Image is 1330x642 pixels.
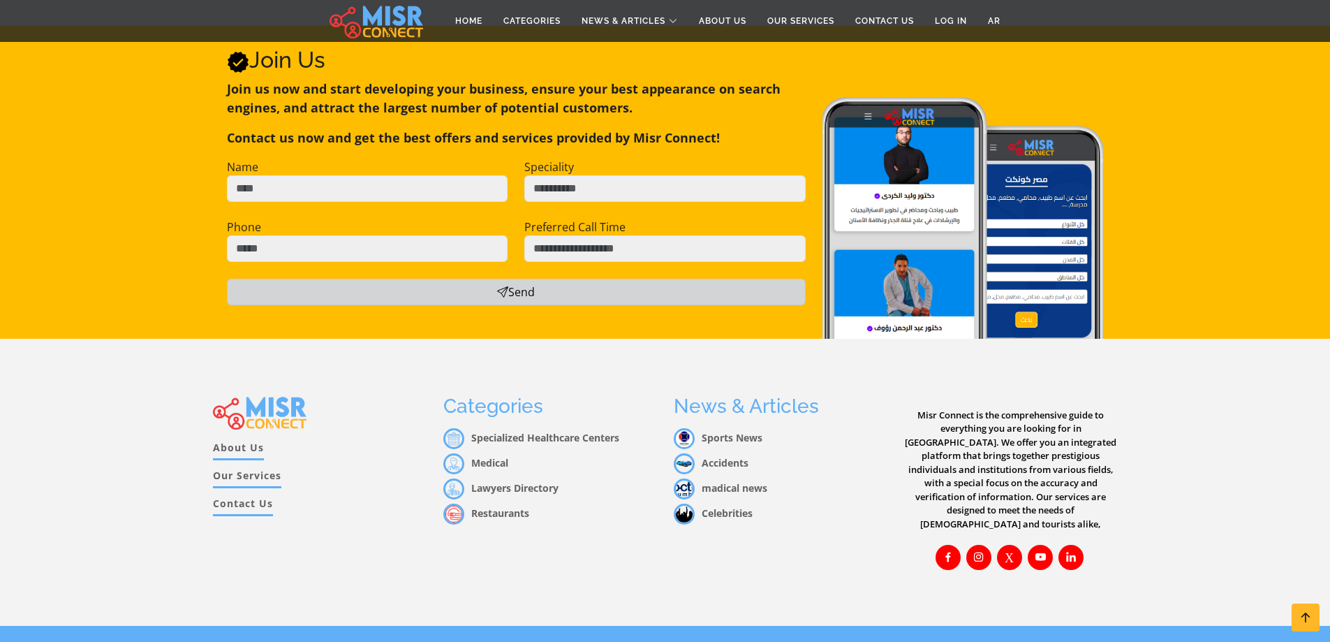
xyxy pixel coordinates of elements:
a: Lawyers Directory [443,481,559,495]
a: madical news [674,481,767,495]
a: Medical [443,456,508,469]
img: Join Misr Connect [822,97,1104,360]
a: Accidents [674,456,748,469]
img: Sports News [674,428,695,449]
a: News & Articles [571,8,688,34]
label: Speciality [524,159,574,175]
a: Home [445,8,493,34]
img: مراكز الرعاية الصحية المتخصصة [443,428,464,449]
label: Phone [227,219,261,235]
p: Join us now and start developing your business, ensure your best appearance on search engines, an... [227,80,806,117]
a: Categories [493,8,571,34]
a: Sports News [674,431,762,444]
span: News & Articles [582,15,665,27]
img: main.misr_connect [213,395,306,430]
a: Our Services [757,8,845,34]
a: Restaurants [443,506,529,520]
img: madical news [674,479,695,499]
button: Send [227,279,806,305]
a: AR [977,8,1011,34]
label: Name [227,159,258,175]
img: محاماه و قانون [443,479,464,499]
img: Accidents [674,453,695,474]
a: Specialized Healthcare Centers [443,431,619,444]
img: Celebrities [674,504,695,525]
a: X [997,545,1022,570]
a: Contact Us [213,496,273,516]
img: أطباء [443,453,464,474]
a: Contact Us [845,8,924,34]
img: مطاعم [443,504,464,525]
a: Our Services [213,468,281,488]
p: Misr Connect is the comprehensive guide to everything you are looking for in [GEOGRAPHIC_DATA]. W... [904,409,1118,532]
p: Contact us now and get the best offers and services provided by Misr Connect! [227,129,806,147]
i: X [1005,550,1014,563]
label: Preferred Call Time [524,219,626,235]
a: Log in [924,8,977,34]
h3: Categories [443,395,657,418]
h3: News & Articles [674,395,887,418]
a: About Us [688,8,757,34]
h2: Join Us [227,47,806,73]
a: Celebrities [674,506,753,520]
a: About Us [213,440,264,460]
svg: Verified account [227,51,249,73]
img: main.misr_connect [330,3,423,38]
